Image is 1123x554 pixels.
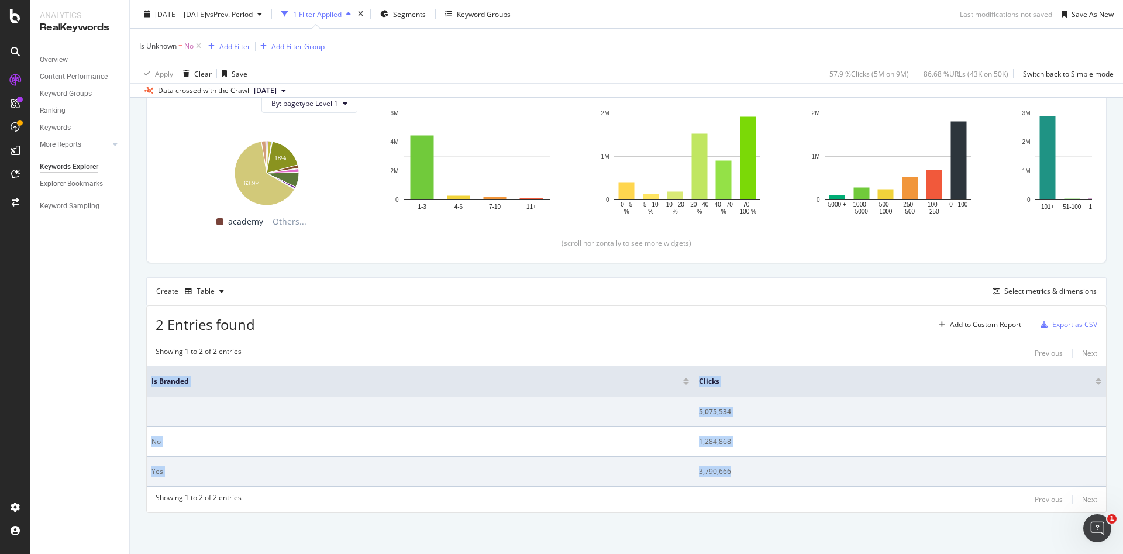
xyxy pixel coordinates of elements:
text: 5 - 10 [643,201,659,208]
span: Is Unknown [139,41,177,51]
text: 0 - 5 [621,201,632,208]
div: Clear [194,68,212,78]
text: 1M [601,153,609,160]
text: 1000 [879,208,893,215]
div: Keywords [40,122,71,134]
button: Add Filter Group [256,39,325,53]
button: [DATE] [249,84,291,98]
div: Switch back to Simple mode [1023,68,1114,78]
span: vs Prev. Period [206,9,253,19]
a: More Reports [40,139,109,151]
div: times [356,8,366,20]
text: 2M [601,110,609,116]
svg: A chart. [175,135,357,207]
svg: A chart. [385,107,568,216]
span: 2025 Aug. 26th [254,85,277,96]
text: 0 [606,197,609,203]
text: 250 - [903,201,917,208]
div: More Reports [40,139,81,151]
text: 250 [929,208,939,215]
div: 86.68 % URLs ( 43K on 50K ) [924,68,1008,78]
div: Export as CSV [1052,319,1097,329]
div: Select metrics & dimensions [1004,286,1097,296]
text: 6M [391,110,399,116]
svg: A chart. [596,107,778,216]
text: 10 - 20 [666,201,685,208]
text: 2M [391,167,399,174]
text: % [673,208,678,215]
text: 0 [395,197,399,203]
text: 0 [817,197,820,203]
text: 2M [812,110,820,116]
div: Keyword Sampling [40,200,99,212]
div: Ranking [40,105,66,117]
div: Keyword Groups [457,9,511,19]
span: 1 [1107,514,1117,524]
div: Showing 1 to 2 of 2 entries [156,346,242,360]
text: % [624,208,629,215]
button: Export as CSV [1036,315,1097,334]
text: 1-3 [418,203,426,209]
button: 1 Filter Applied [277,5,356,23]
span: Others... [268,215,311,229]
a: Keyword Groups [40,88,121,100]
text: 0 [1027,197,1031,203]
a: Ranking [40,105,121,117]
text: 100 - [928,201,941,208]
button: By: pagetype Level 1 [261,94,357,113]
span: No [184,38,194,54]
span: Is Branded [151,376,666,387]
text: 0 - 100 [949,201,968,208]
text: 100 % [740,208,756,215]
div: Keywords Explorer [40,161,98,173]
text: % [721,208,726,215]
button: Keyword Groups [440,5,515,23]
div: Add Filter Group [271,41,325,51]
text: % [697,208,702,215]
text: 3M [1022,110,1031,116]
button: Apply [139,64,173,83]
div: Showing 1 to 2 of 2 entries [156,493,242,507]
text: 500 - [879,201,893,208]
text: 4-6 [454,203,463,209]
button: [DATE] - [DATE]vsPrev. Period [139,5,267,23]
text: 500 [905,208,915,215]
button: Select metrics & dimensions [988,284,1097,298]
a: Content Performance [40,71,121,83]
div: Next [1082,494,1097,504]
text: 101+ [1041,203,1055,209]
a: Keywords [40,122,121,134]
button: Add to Custom Report [934,315,1021,334]
span: academy [228,215,263,229]
div: Create [156,282,229,301]
div: Previous [1035,348,1063,358]
text: 7-10 [489,203,501,209]
text: 5000 [855,208,869,215]
a: Keyword Sampling [40,200,121,212]
a: Explorer Bookmarks [40,178,121,190]
div: 1,284,868 [699,436,1101,447]
button: Save [217,64,247,83]
span: Clicks [699,376,1078,387]
text: 18% [274,155,286,161]
text: 1000 - [853,201,870,208]
button: Save As New [1057,5,1114,23]
div: Add to Custom Report [950,321,1021,328]
text: 40 - 70 [715,201,733,208]
span: By: pagetype Level 1 [271,98,338,108]
div: Apply [155,68,173,78]
button: Next [1082,346,1097,360]
a: Keywords Explorer [40,161,121,173]
span: [DATE] - [DATE] [155,9,206,19]
text: 51-100 [1063,203,1081,209]
div: Save As New [1072,9,1114,19]
text: 11+ [526,203,536,209]
div: Content Performance [40,71,108,83]
div: RealKeywords [40,21,120,35]
div: (scroll horizontally to see more widgets) [161,238,1092,248]
button: Previous [1035,493,1063,507]
div: Last modifications not saved [960,9,1052,19]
